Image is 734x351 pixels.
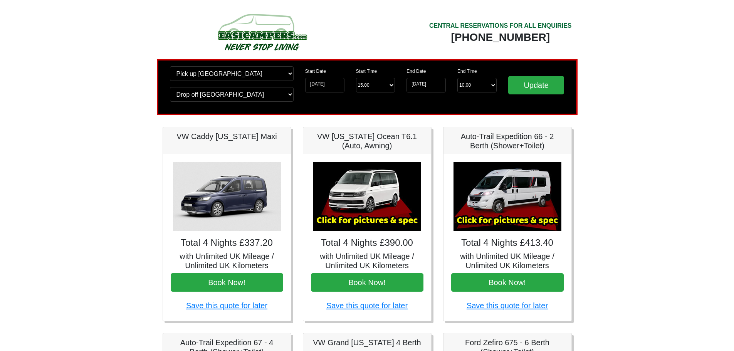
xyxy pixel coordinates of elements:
[189,11,335,53] img: campers-checkout-logo.png
[305,68,326,75] label: Start Date
[171,237,283,249] h4: Total 4 Nights £337.20
[508,76,564,94] input: Update
[451,273,564,292] button: Book Now!
[186,301,267,310] a: Save this quote for later
[311,237,423,249] h4: Total 4 Nights £390.00
[326,301,408,310] a: Save this quote for later
[311,273,423,292] button: Book Now!
[173,162,281,231] img: VW Caddy California Maxi
[171,273,283,292] button: Book Now!
[429,21,572,30] div: CENTRAL RESERVATIONS FOR ALL ENQUIRIES
[451,237,564,249] h4: Total 4 Nights £413.40
[171,132,283,141] h5: VW Caddy [US_STATE] Maxi
[451,132,564,150] h5: Auto-Trail Expedition 66 - 2 Berth (Shower+Toilet)
[171,252,283,270] h5: with Unlimited UK Mileage / Unlimited UK Kilometers
[406,78,446,92] input: Return Date
[305,78,344,92] input: Start Date
[454,162,561,231] img: Auto-Trail Expedition 66 - 2 Berth (Shower+Toilet)
[457,68,477,75] label: End Time
[429,30,572,44] div: [PHONE_NUMBER]
[313,162,421,231] img: VW California Ocean T6.1 (Auto, Awning)
[356,68,377,75] label: Start Time
[406,68,426,75] label: End Date
[311,132,423,150] h5: VW [US_STATE] Ocean T6.1 (Auto, Awning)
[311,252,423,270] h5: with Unlimited UK Mileage / Unlimited UK Kilometers
[467,301,548,310] a: Save this quote for later
[311,338,423,347] h5: VW Grand [US_STATE] 4 Berth
[451,252,564,270] h5: with Unlimited UK Mileage / Unlimited UK Kilometers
